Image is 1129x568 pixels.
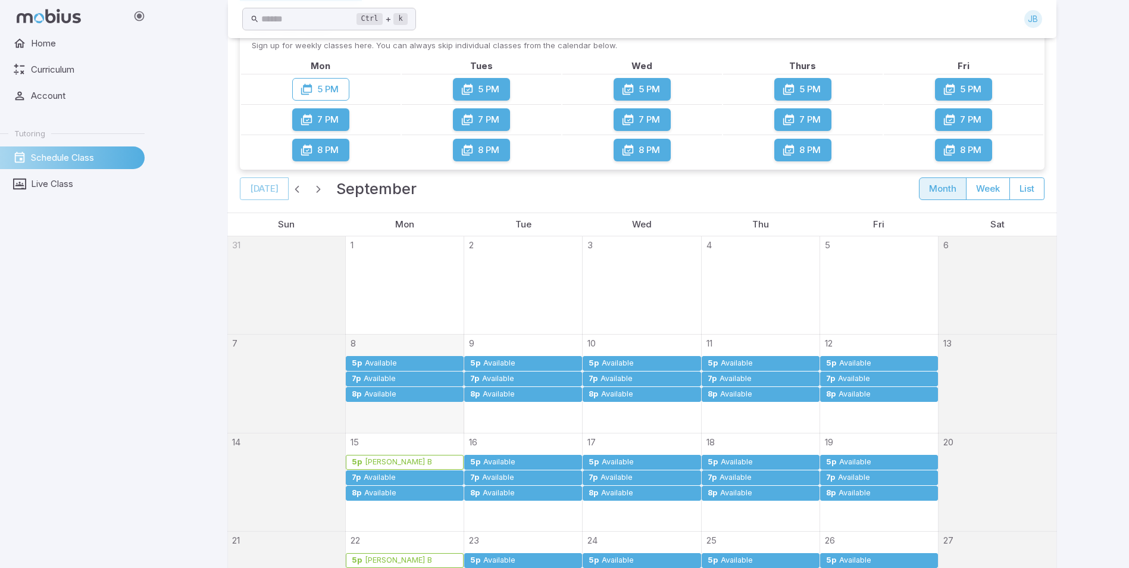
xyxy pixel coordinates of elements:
[1024,10,1042,28] div: JB
[227,532,240,547] a: September 21, 2025
[292,108,349,131] button: 7 PM
[351,390,362,399] div: 8p
[31,37,136,50] span: Home
[364,458,433,467] div: [PERSON_NAME] B
[464,335,583,433] td: September 9, 2025
[588,359,599,368] div: 5p
[868,213,889,236] a: Friday
[601,458,634,467] div: Available
[820,433,833,449] a: September 19, 2025
[702,236,712,252] a: September 4, 2025
[364,556,433,565] div: [PERSON_NAME] B
[707,458,718,467] div: 5p
[227,335,346,433] td: September 7, 2025
[453,108,510,131] button: 7 PM
[701,236,820,335] td: September 4, 2025
[938,335,1056,433] td: September 13, 2025
[720,458,753,467] div: Available
[583,532,598,547] a: September 24, 2025
[774,78,831,101] button: 5 PM
[939,433,953,449] a: September 20, 2025
[346,433,464,532] td: September 15, 2025
[346,335,356,350] a: September 8, 2025
[346,236,354,252] a: September 1, 2025
[820,236,938,335] td: September 5, 2025
[820,532,835,547] a: September 26, 2025
[470,359,481,368] div: 5p
[935,108,992,131] button: 7 PM
[820,236,830,252] a: September 5, 2025
[470,473,480,482] div: 7p
[292,139,349,161] button: 8 PM
[583,236,701,335] td: September 3, 2025
[227,433,346,532] td: September 14, 2025
[14,128,45,139] span: Tutoring
[702,433,715,449] a: September 18, 2025
[453,139,510,161] button: 8 PM
[31,177,136,191] span: Live Class
[227,236,346,335] td: August 31, 2025
[393,13,407,25] kbd: k
[483,359,516,368] div: Available
[774,108,831,131] button: 7 PM
[482,489,515,498] div: Available
[464,236,583,335] td: September 2, 2025
[938,433,1056,532] td: September 20, 2025
[31,89,136,102] span: Account
[402,60,561,73] th: Tues
[227,335,237,350] a: September 7, 2025
[31,63,136,76] span: Curriculum
[825,489,836,498] div: 8p
[748,213,774,236] a: Thursday
[483,556,516,565] div: Available
[464,532,479,547] a: September 23, 2025
[838,489,871,498] div: Available
[701,433,820,532] td: September 18, 2025
[938,236,1056,335] td: September 6, 2025
[351,556,362,565] div: 5p
[481,473,515,482] div: Available
[707,473,717,482] div: 7p
[364,390,397,399] div: Available
[364,359,398,368] div: Available
[464,433,583,532] td: September 16, 2025
[464,236,474,252] a: September 2, 2025
[601,556,634,565] div: Available
[825,359,837,368] div: 5p
[240,39,1044,170] div: Recurring Classes
[707,556,718,565] div: 5p
[601,489,634,498] div: Available
[588,374,598,383] div: 7p
[839,359,872,368] div: Available
[390,213,419,236] a: Monday
[351,489,362,498] div: 8p
[356,12,408,26] div: +
[363,374,396,383] div: Available
[939,236,949,252] a: September 6, 2025
[562,60,722,73] th: Wed
[720,390,753,399] div: Available
[600,374,633,383] div: Available
[470,458,481,467] div: 5p
[719,473,752,482] div: Available
[825,374,836,383] div: 7p
[453,78,510,101] button: 5 PM
[820,433,938,532] td: September 19, 2025
[837,473,871,482] div: Available
[720,489,753,498] div: Available
[588,458,599,467] div: 5p
[583,433,596,449] a: September 17, 2025
[292,78,349,101] button: 5 PM
[839,556,872,565] div: Available
[601,390,634,399] div: Available
[470,556,481,565] div: 5p
[614,139,671,161] button: 8 PM
[588,489,599,498] div: 8p
[825,556,837,565] div: 5p
[346,335,464,433] td: September 8, 2025
[273,213,299,236] a: Sunday
[723,60,883,73] th: Thurs
[720,556,753,565] div: Available
[939,335,952,350] a: September 13, 2025
[939,532,953,547] a: September 27, 2025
